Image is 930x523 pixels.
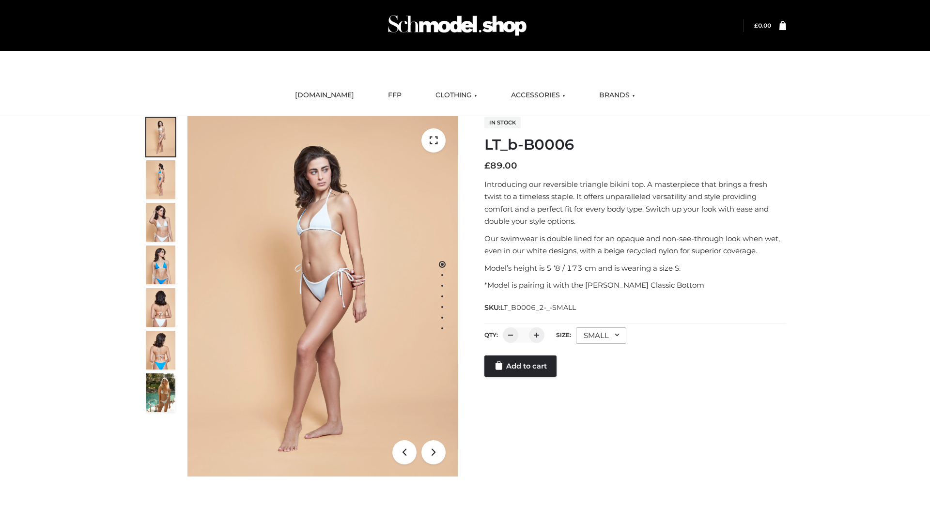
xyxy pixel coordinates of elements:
span: LT_B0006_2-_-SMALL [500,303,576,312]
img: ArielClassicBikiniTop_CloudNine_AzureSky_OW114ECO_8-scaled.jpg [146,331,175,369]
label: Size: [556,331,571,338]
img: ArielClassicBikiniTop_CloudNine_AzureSky_OW114ECO_1-scaled.jpg [146,118,175,156]
span: £ [484,160,490,171]
img: Schmodel Admin 964 [385,6,530,45]
bdi: 0.00 [754,22,771,29]
img: ArielClassicBikiniTop_CloudNine_AzureSky_OW114ECO_2-scaled.jpg [146,160,175,199]
span: £ [754,22,758,29]
a: ACCESSORIES [504,85,573,106]
span: SKU: [484,302,577,313]
a: FFP [381,85,409,106]
h1: LT_b-B0006 [484,136,786,154]
img: Arieltop_CloudNine_AzureSky2.jpg [146,373,175,412]
p: Model’s height is 5 ‘8 / 173 cm and is wearing a size S. [484,262,786,275]
p: Introducing our reversible triangle bikini top. A masterpiece that brings a fresh twist to a time... [484,178,786,228]
img: ArielClassicBikiniTop_CloudNine_AzureSky_OW114ECO_7-scaled.jpg [146,288,175,327]
img: ArielClassicBikiniTop_CloudNine_AzureSky_OW114ECO_3-scaled.jpg [146,203,175,242]
a: [DOMAIN_NAME] [288,85,361,106]
a: £0.00 [754,22,771,29]
img: ArielClassicBikiniTop_CloudNine_AzureSky_OW114ECO_1 [187,116,458,477]
span: In stock [484,117,521,128]
p: Our swimwear is double lined for an opaque and non-see-through look when wet, even in our white d... [484,232,786,257]
bdi: 89.00 [484,160,517,171]
a: Add to cart [484,355,557,377]
img: ArielClassicBikiniTop_CloudNine_AzureSky_OW114ECO_4-scaled.jpg [146,246,175,284]
a: CLOTHING [428,85,484,106]
p: *Model is pairing it with the [PERSON_NAME] Classic Bottom [484,279,786,292]
div: SMALL [576,327,626,344]
label: QTY: [484,331,498,338]
a: BRANDS [592,85,642,106]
